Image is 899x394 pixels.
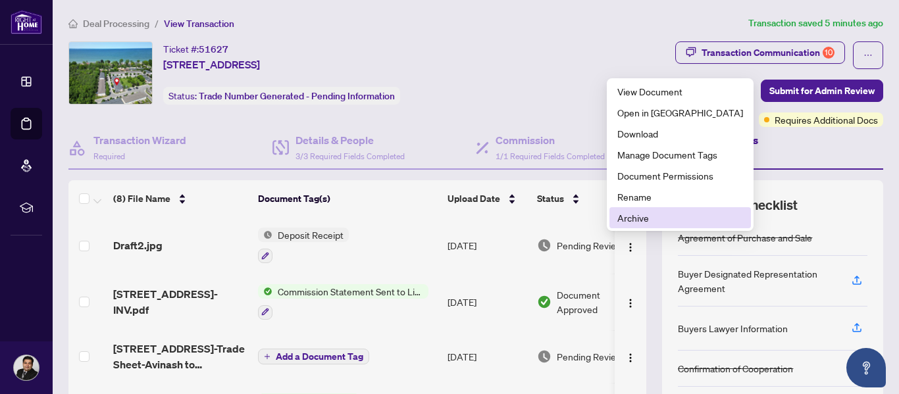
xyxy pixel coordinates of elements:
[276,352,363,361] span: Add a Document Tag
[295,132,405,148] h4: Details & People
[113,341,247,372] span: [STREET_ADDRESS]-Trade Sheet-Avinash to Review.pdf
[617,168,743,183] span: Document Permissions
[258,228,349,263] button: Status IconDeposit Receipt
[258,284,272,299] img: Status Icon
[163,57,260,72] span: [STREET_ADDRESS]
[93,132,186,148] h4: Transaction Wizard
[108,180,253,217] th: (8) File Name
[823,47,835,59] div: 10
[93,151,125,161] span: Required
[617,189,743,204] span: Rename
[113,237,163,253] span: Draft2.jpg
[617,210,743,225] span: Archive
[769,80,875,101] span: Submit for Admin Review
[113,286,247,318] span: [STREET_ADDRESS]-INV.pdf
[620,346,641,367] button: Logo
[775,112,878,127] span: Requires Additional Docs
[258,348,369,365] button: Add a Document Tag
[155,16,159,31] li: /
[617,84,743,99] span: View Document
[678,266,836,295] div: Buyer Designated Representation Agreement
[617,147,743,162] span: Manage Document Tags
[11,10,42,34] img: logo
[496,132,605,148] h4: Commission
[863,51,873,60] span: ellipsis
[625,298,636,308] img: Logo
[68,19,78,28] span: home
[620,291,641,312] button: Logo
[678,230,812,245] div: Agreement of Purchase and Sale
[537,191,564,206] span: Status
[272,228,349,242] span: Deposit Receipt
[258,228,272,242] img: Status Icon
[164,18,234,30] span: View Transaction
[617,105,743,120] span: Open in [GEOGRAPHIC_DATA]
[617,126,743,141] span: Download
[675,41,845,64] button: Transaction Communication10
[14,355,39,380] img: Profile Icon
[163,41,228,57] div: Ticket #:
[625,353,636,363] img: Logo
[69,42,152,104] img: IMG-40744686_1.jpg
[272,284,428,299] span: Commission Statement Sent to Listing Brokerage
[537,238,552,253] img: Document Status
[678,361,793,376] div: Confirmation of Cooperation
[258,349,369,364] button: Add a Document Tag
[199,43,228,55] span: 51627
[83,18,149,30] span: Deal Processing
[448,191,500,206] span: Upload Date
[442,180,532,217] th: Upload Date
[163,87,400,105] div: Status:
[295,151,405,161] span: 3/3 Required Fields Completed
[496,151,605,161] span: 1/1 Required Fields Completed
[442,274,532,330] td: [DATE]
[620,235,641,256] button: Logo
[199,90,395,102] span: Trade Number Generated - Pending Information
[625,242,636,253] img: Logo
[442,330,532,383] td: [DATE]
[264,353,270,360] span: plus
[557,238,623,253] span: Pending Review
[678,321,788,335] div: Buyers Lawyer Information
[537,295,552,309] img: Document Status
[253,180,442,217] th: Document Tag(s)
[442,217,532,274] td: [DATE]
[532,180,644,217] th: Status
[113,191,170,206] span: (8) File Name
[761,80,883,102] button: Submit for Admin Review
[704,132,758,148] h4: Documents
[702,42,835,63] div: Transaction Communication
[748,16,883,31] article: Transaction saved 5 minutes ago
[557,287,638,316] span: Document Approved
[537,349,552,364] img: Document Status
[258,284,428,320] button: Status IconCommission Statement Sent to Listing Brokerage
[557,349,623,364] span: Pending Review
[846,348,886,387] button: Open asap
